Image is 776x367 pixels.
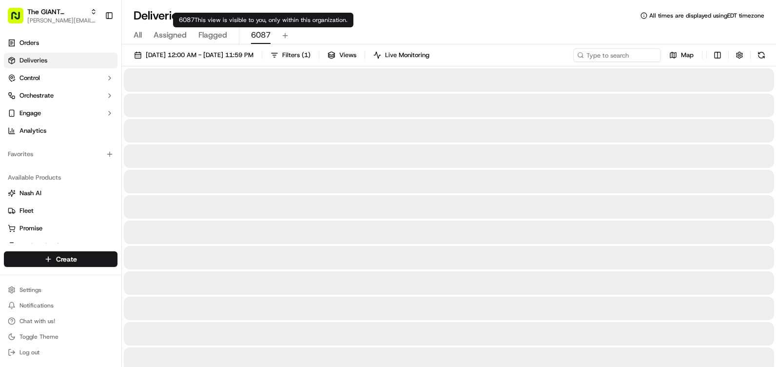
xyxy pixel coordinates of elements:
span: Product Catalog [19,242,66,250]
button: Log out [4,346,117,359]
button: Notifications [4,299,117,312]
span: API Documentation [92,142,156,151]
button: Product Catalog [4,238,117,254]
span: All [134,29,142,41]
span: All times are displayed using EDT timezone [649,12,764,20]
button: Filters(1) [266,48,315,62]
span: Deliveries [19,56,47,65]
img: Nash [10,10,29,29]
span: ( 1 ) [302,51,310,60]
div: Available Products [4,170,117,185]
button: [DATE] 12:00 AM - [DATE] 11:59 PM [130,48,258,62]
button: Fleet [4,203,117,219]
span: Create [56,254,77,264]
span: Pylon [97,165,118,173]
div: Start new chat [33,93,160,103]
span: [DATE] 12:00 AM - [DATE] 11:59 PM [146,51,253,60]
a: Product Catalog [8,242,114,250]
span: Orders [19,39,39,47]
span: 6087 [251,29,271,41]
span: This view is visible to you, only within this organization. [194,16,348,24]
a: Fleet [8,206,114,215]
a: Orders [4,35,117,51]
span: Toggle Theme [19,333,58,341]
button: Map [665,48,698,62]
button: Toggle Theme [4,330,117,344]
input: Type to search [573,48,661,62]
span: Flagged [198,29,227,41]
span: Settings [19,286,41,294]
a: Promise [8,224,114,233]
button: [PERSON_NAME][EMAIL_ADDRESS][PERSON_NAME][DOMAIN_NAME] [27,17,97,24]
span: Engage [19,109,41,118]
span: Log out [19,348,39,356]
a: Nash AI [8,189,114,198]
span: Analytics [19,126,46,135]
button: Settings [4,283,117,297]
a: Powered byPylon [69,165,118,173]
div: 6087 [173,13,353,27]
span: Promise [19,224,42,233]
h1: Deliveries [134,8,183,23]
button: Refresh [755,48,768,62]
button: Create [4,251,117,267]
span: Knowledge Base [19,142,75,151]
div: 📗 [10,143,18,150]
span: Live Monitoring [385,51,429,60]
span: Notifications [19,302,54,309]
button: Nash AI [4,185,117,201]
button: Start new chat [166,96,177,108]
span: Views [339,51,356,60]
span: Control [19,74,40,82]
button: Views [323,48,361,62]
a: 💻API Documentation [78,138,160,155]
input: Got a question? Start typing here... [25,63,175,73]
div: Favorites [4,146,117,162]
span: Fleet [19,206,34,215]
a: 📗Knowledge Base [6,138,78,155]
span: Assigned [154,29,187,41]
button: The GIANT Company[PERSON_NAME][EMAIL_ADDRESS][PERSON_NAME][DOMAIN_NAME] [4,4,101,27]
div: We're available if you need us! [33,103,123,111]
button: Live Monitoring [369,48,434,62]
button: Control [4,70,117,86]
img: 1736555255976-a54dd68f-1ca7-489b-9aae-adbdc363a1c4 [10,93,27,111]
button: Promise [4,221,117,236]
button: Engage [4,105,117,121]
a: Analytics [4,123,117,139]
button: Orchestrate [4,88,117,103]
p: Welcome 👋 [10,39,177,55]
button: The GIANT Company [27,7,86,17]
span: Nash AI [19,189,41,198]
button: Chat with us! [4,314,117,328]
div: 💻 [82,143,90,150]
span: Chat with us! [19,317,55,325]
span: Filters [282,51,310,60]
span: Map [681,51,694,60]
span: Orchestrate [19,91,54,100]
a: Deliveries [4,53,117,68]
